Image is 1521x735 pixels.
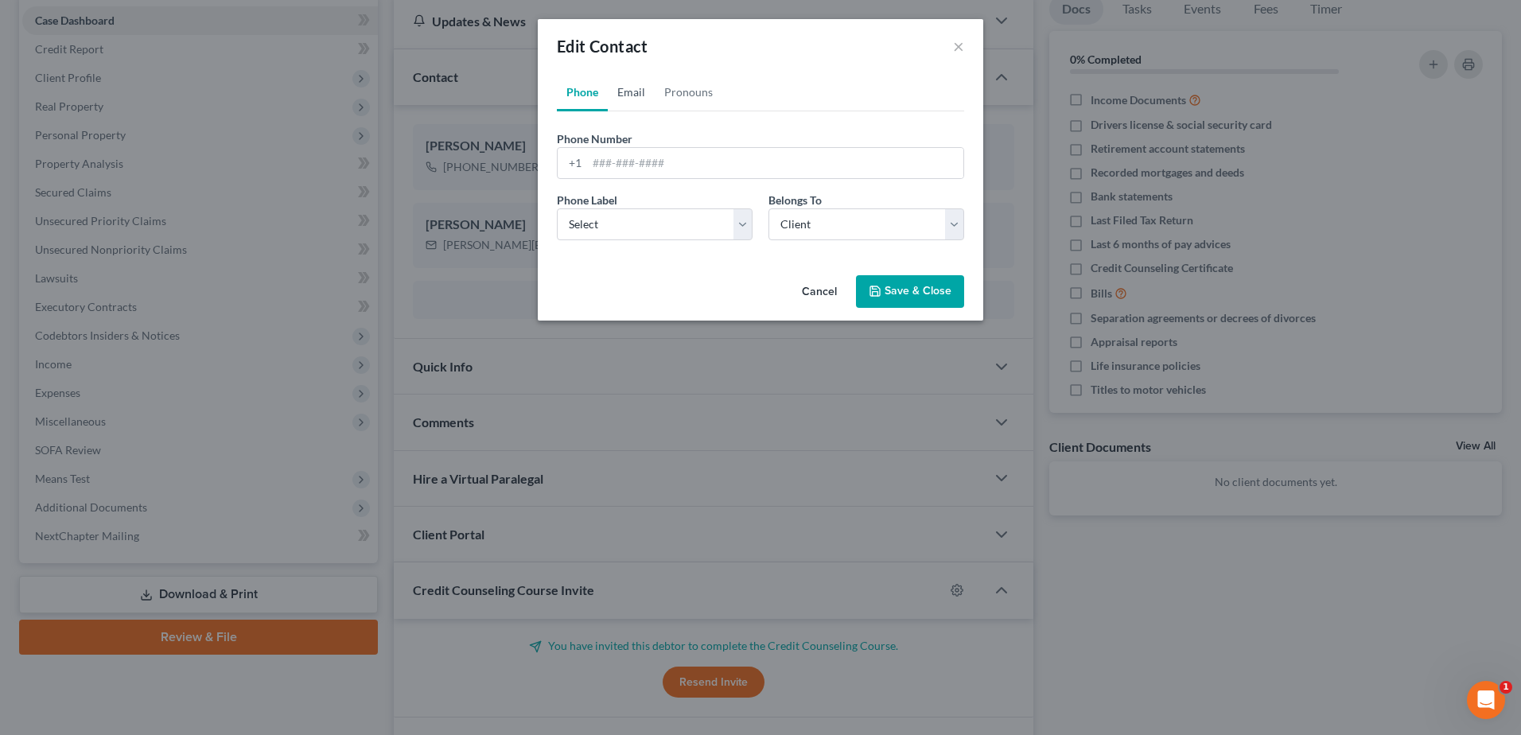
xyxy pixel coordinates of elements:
[557,132,632,146] span: Phone Number
[789,277,850,309] button: Cancel
[608,73,655,111] a: Email
[1467,681,1505,719] iframe: Intercom live chat
[557,37,648,56] span: Edit Contact
[953,37,964,56] button: ×
[655,73,722,111] a: Pronouns
[557,73,608,111] a: Phone
[587,148,963,178] input: ###-###-####
[768,193,822,207] span: Belongs To
[558,148,587,178] div: +1
[856,275,964,309] button: Save & Close
[557,193,617,207] span: Phone Label
[1500,681,1512,694] span: 1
